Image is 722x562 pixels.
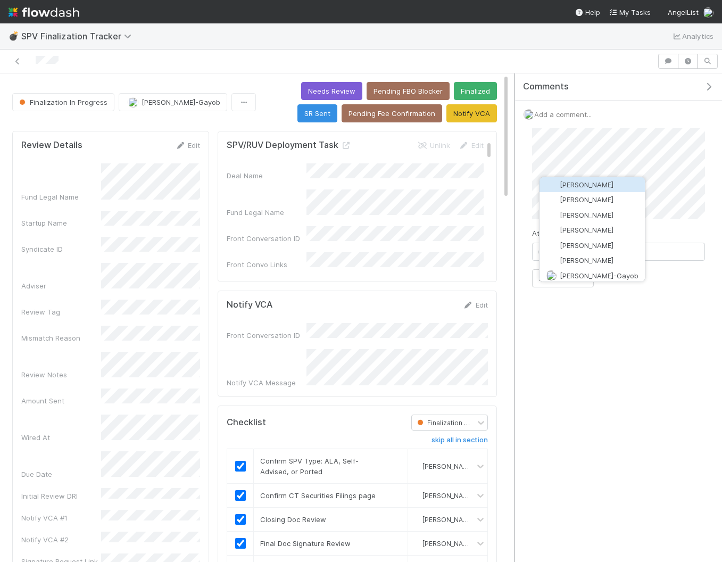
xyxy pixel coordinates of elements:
[546,210,557,220] img: avatar_abca0ba5-4208-44dd-8897-90682736f166.png
[560,180,613,189] span: [PERSON_NAME]
[260,515,326,524] span: Closing Doc Review
[446,104,497,122] button: Notify VCA
[540,253,645,268] button: [PERSON_NAME]
[21,369,101,380] div: Review Notes
[227,140,351,151] h5: SPV/RUV Deployment Task
[560,271,638,280] span: [PERSON_NAME]-Gayob
[12,93,114,111] button: Finalization In Progress
[227,259,306,270] div: Front Convo Links
[21,244,101,254] div: Syndicate ID
[17,98,107,106] span: Finalization In Progress
[21,140,82,151] h5: Review Details
[301,82,362,100] button: Needs Review
[227,207,306,218] div: Fund Legal Name
[546,255,557,266] img: avatar_ac990a78-52d7-40f8-b1fe-cbbd1cda261e.png
[703,7,713,18] img: avatar_18c010e4-930e-4480-823a-7726a265e9dd.png
[575,7,600,18] div: Help
[560,211,613,219] span: [PERSON_NAME]
[227,330,306,341] div: Front Conversation ID
[546,225,557,236] img: avatar_501ac9d6-9fa6-4fe9-975e-1fd988f7bdb1.png
[21,432,101,443] div: Wired At
[532,269,594,287] button: Add Comment
[609,7,651,18] a: My Tasks
[142,98,220,106] span: [PERSON_NAME]-Gayob
[21,513,101,523] div: Notify VCA #1
[540,268,645,283] button: [PERSON_NAME]-Gayob
[21,307,101,317] div: Review Tag
[412,491,421,500] img: avatar_45aa71e2-cea6-4b00-9298-a0421aa61a2d.png
[422,491,499,499] span: [PERSON_NAME]-Gayob
[463,301,488,309] a: Edit
[342,104,442,122] button: Pending Fee Confirmation
[560,195,613,204] span: [PERSON_NAME]
[21,534,101,545] div: Notify VCA #2
[540,177,645,192] button: [PERSON_NAME]
[454,82,497,100] button: Finalized
[227,170,306,181] div: Deal Name
[21,395,101,406] div: Amount Sent
[422,539,499,547] span: [PERSON_NAME]-Gayob
[9,3,79,21] img: logo-inverted-e16ddd16eac7371096b0.svg
[459,141,484,150] a: Edit
[560,256,613,265] span: [PERSON_NAME]
[540,238,645,253] button: [PERSON_NAME]
[417,141,450,150] a: Unlink
[422,515,499,523] span: [PERSON_NAME]-Gayob
[546,195,557,205] img: avatar_a3f4375a-141d-47ac-a212-32189532ae09.png
[523,81,569,92] span: Comments
[412,539,421,548] img: avatar_45aa71e2-cea6-4b00-9298-a0421aa61a2d.png
[227,417,266,428] h5: Checklist
[128,97,138,108] img: avatar_45aa71e2-cea6-4b00-9298-a0421aa61a2d.png
[422,462,499,470] span: [PERSON_NAME]-Gayob
[412,515,421,524] img: avatar_45aa71e2-cea6-4b00-9298-a0421aa61a2d.png
[21,192,101,202] div: Fund Legal Name
[560,226,613,234] span: [PERSON_NAME]
[415,419,501,427] span: Finalization In Progress
[21,491,101,501] div: Initial Review DRI
[260,457,359,476] span: Confirm SPV Type: ALA, Self-Advised, or Ported
[609,8,651,16] span: My Tasks
[21,469,101,480] div: Due Date
[671,30,713,43] a: Analytics
[524,109,534,120] img: avatar_18c010e4-930e-4480-823a-7726a265e9dd.png
[412,462,421,470] img: avatar_45aa71e2-cea6-4b00-9298-a0421aa61a2d.png
[21,31,137,42] span: SPV Finalization Tracker
[119,93,227,111] button: [PERSON_NAME]-Gayob
[540,208,645,222] button: [PERSON_NAME]
[560,241,613,250] span: [PERSON_NAME]
[431,436,488,449] a: skip all in section
[9,31,19,40] span: 💣
[260,539,351,548] span: Final Doc Signature Review
[431,436,488,444] h6: skip all in section
[21,333,101,343] div: Mismatch Reason
[546,179,557,190] img: avatar_628a5c20-041b-43d3-a441-1958b262852b.png
[175,141,200,150] a: Edit
[540,222,645,237] button: [PERSON_NAME]
[21,218,101,228] div: Startup Name
[534,110,592,119] span: Add a comment...
[227,233,306,244] div: Front Conversation ID
[260,491,376,500] span: Confirm CT Securities Filings page
[668,8,699,16] span: AngelList
[227,377,306,388] div: Notify VCA Message
[532,228,572,238] label: Attach files:
[540,192,645,207] button: [PERSON_NAME]
[227,300,272,310] h5: Notify VCA
[297,104,337,122] button: SR Sent
[533,243,704,260] span: Choose or drag and drop file(s)
[367,82,450,100] button: Pending FBO Blocker
[546,270,557,281] img: avatar_45aa71e2-cea6-4b00-9298-a0421aa61a2d.png
[546,240,557,251] img: avatar_dbacaa61-7a5b-4cd3-8dce-10af25fe9829.png
[21,280,101,291] div: Adviser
